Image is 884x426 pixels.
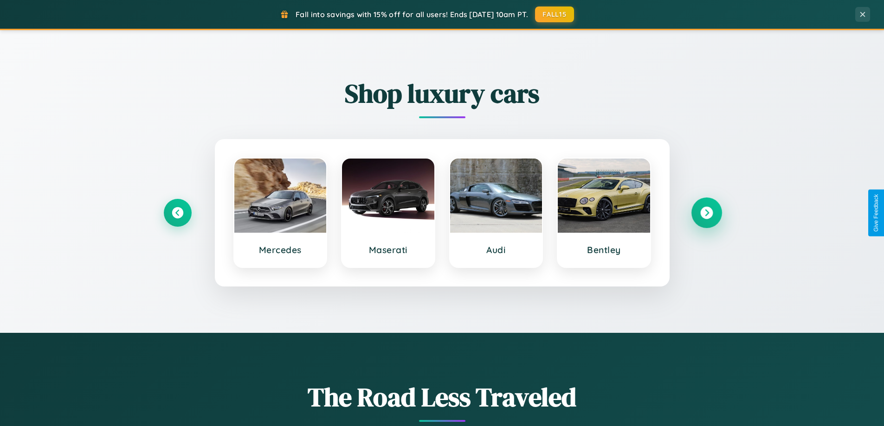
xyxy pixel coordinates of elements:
[567,244,641,255] h3: Bentley
[535,6,574,22] button: FALL15
[873,194,879,232] div: Give Feedback
[459,244,533,255] h3: Audi
[244,244,317,255] h3: Mercedes
[351,244,425,255] h3: Maserati
[164,379,721,415] h1: The Road Less Traveled
[164,76,721,111] h2: Shop luxury cars
[296,10,528,19] span: Fall into savings with 15% off for all users! Ends [DATE] 10am PT.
